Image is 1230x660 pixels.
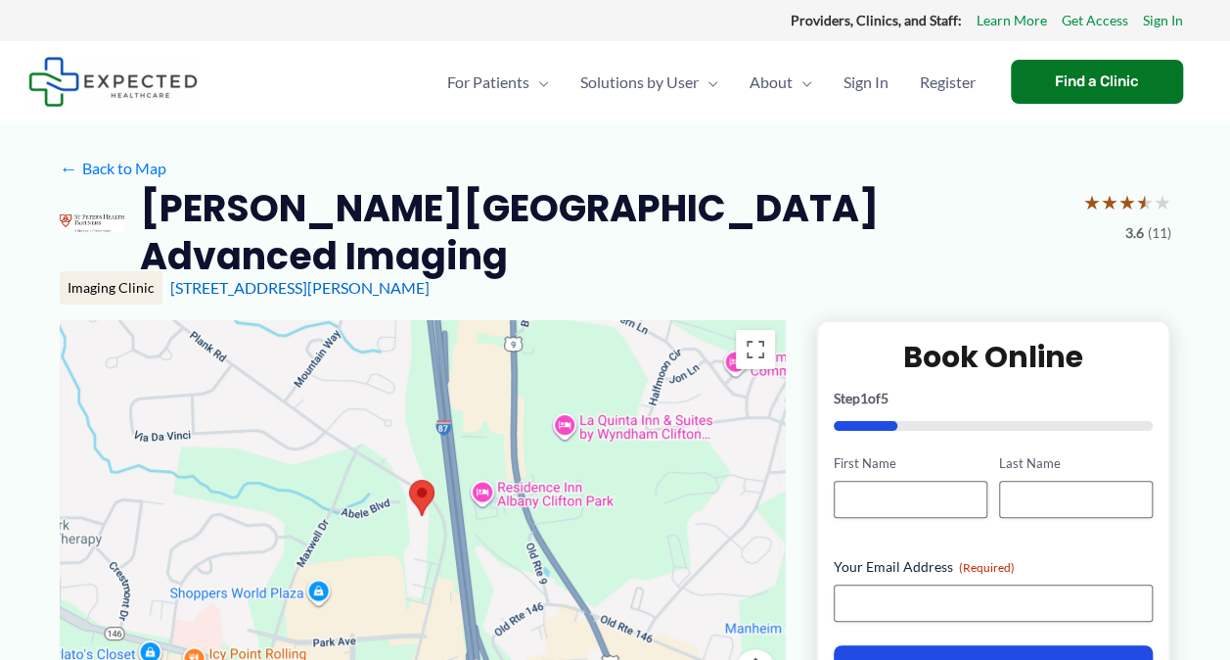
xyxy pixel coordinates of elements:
[1148,220,1171,246] span: (11)
[1143,8,1183,33] a: Sign In
[1154,184,1171,220] span: ★
[60,271,162,305] div: Imaging Clinic
[1083,184,1101,220] span: ★
[843,48,888,117] span: Sign In
[580,48,699,117] span: Solutions by User
[1062,8,1128,33] a: Get Access
[140,184,1067,281] h2: [PERSON_NAME][GEOGRAPHIC_DATA] Advanced Imaging
[1118,184,1136,220] span: ★
[834,557,1154,577] label: Your Email Address
[565,48,734,117] a: Solutions by UserMenu Toggle
[447,48,529,117] span: For Patients
[1011,60,1183,104] a: Find a Clinic
[999,454,1153,473] label: Last Name
[699,48,718,117] span: Menu Toggle
[432,48,565,117] a: For PatientsMenu Toggle
[60,159,78,177] span: ←
[959,560,1015,575] span: (Required)
[28,57,198,107] img: Expected Healthcare Logo - side, dark font, small
[920,48,976,117] span: Register
[734,48,828,117] a: AboutMenu Toggle
[977,8,1047,33] a: Learn More
[529,48,549,117] span: Menu Toggle
[860,390,868,406] span: 1
[881,390,888,406] span: 5
[828,48,904,117] a: Sign In
[1125,220,1144,246] span: 3.6
[432,48,991,117] nav: Primary Site Navigation
[793,48,812,117] span: Menu Toggle
[170,278,430,297] a: [STREET_ADDRESS][PERSON_NAME]
[791,12,962,28] strong: Providers, Clinics, and Staff:
[736,330,775,369] button: Toggle fullscreen view
[904,48,991,117] a: Register
[834,454,987,473] label: First Name
[750,48,793,117] span: About
[1136,184,1154,220] span: ★
[834,392,1154,405] p: Step of
[834,338,1154,376] h2: Book Online
[60,154,166,183] a: ←Back to Map
[1101,184,1118,220] span: ★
